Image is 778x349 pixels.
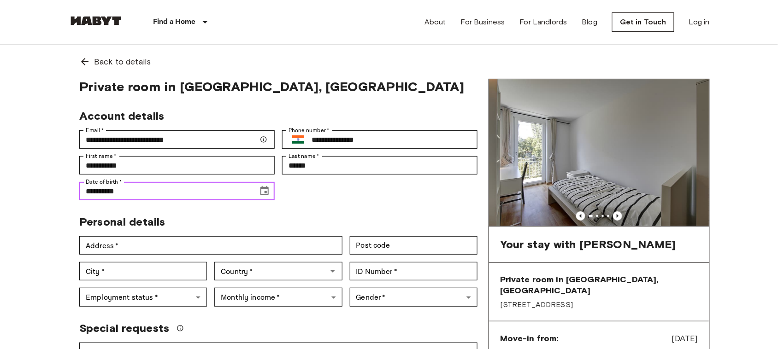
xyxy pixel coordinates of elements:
[79,109,164,122] span: Account details
[79,236,342,255] div: Address
[576,211,585,221] button: Previous image
[424,17,446,28] a: About
[672,332,698,344] span: [DATE]
[86,178,122,186] label: Date of birth
[79,215,165,228] span: Personal details
[520,17,567,28] a: For Landlords
[153,17,196,28] p: Find a Home
[292,135,304,144] img: India
[461,17,505,28] a: For Business
[289,152,319,160] label: Last name
[177,325,184,332] svg: We'll do our best to accommodate your request, but please note we can't guarantee it will be poss...
[612,12,674,32] a: Get in Touch
[68,16,124,25] img: Habyt
[79,321,169,335] span: Special requests
[255,182,274,200] button: Choose date, selected date is Aug 10, 2001
[79,156,275,174] div: First name
[500,300,698,310] span: [STREET_ADDRESS]
[582,17,598,28] a: Blog
[79,79,477,94] span: Private room in [GEOGRAPHIC_DATA], [GEOGRAPHIC_DATA]
[500,274,698,296] span: Private room in [GEOGRAPHIC_DATA], [GEOGRAPHIC_DATA]
[489,79,709,226] img: Marketing picture of unit DE-09-019-03M
[289,126,330,134] label: Phone number
[94,56,151,68] span: Back to details
[350,236,477,255] div: Post code
[79,262,207,280] div: City
[260,136,267,143] svg: Make sure your email is correct — we'll send your booking details there.
[350,262,477,280] div: ID Number
[86,126,104,134] label: Email
[689,17,710,28] a: Log in
[86,152,117,160] label: First name
[613,211,622,221] button: Previous image
[326,265,339,278] button: Open
[289,130,308,149] button: Select country
[68,45,710,79] a: Back to details
[500,238,676,251] span: Your stay with [PERSON_NAME]
[500,333,559,344] span: Move-in from:
[282,156,477,174] div: Last name
[79,130,275,149] div: Email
